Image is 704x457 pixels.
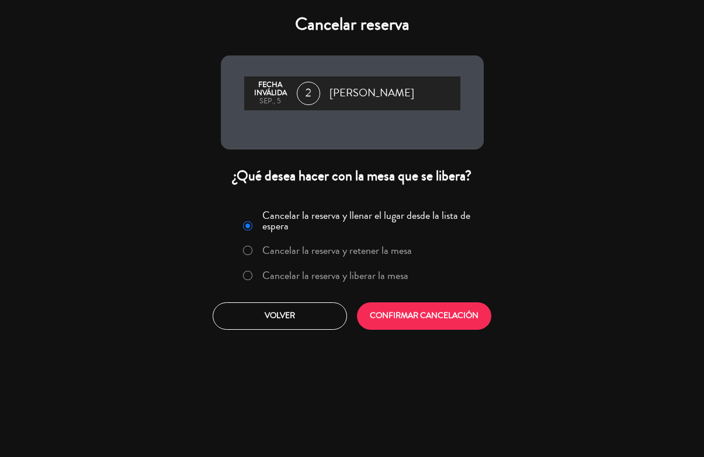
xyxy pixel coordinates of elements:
label: Cancelar la reserva y llenar el lugar desde la lista de espera [262,210,476,231]
label: Cancelar la reserva y retener la mesa [262,245,412,256]
div: ¿Qué desea hacer con la mesa que se libera? [221,167,484,185]
button: Volver [213,302,347,330]
div: sep., 5 [250,97,291,106]
h4: Cancelar reserva [221,14,484,35]
span: [PERSON_NAME] [330,85,414,102]
div: Fecha inválida [250,81,291,97]
span: 2 [297,82,320,105]
label: Cancelar la reserva y liberar la mesa [262,270,408,281]
button: CONFIRMAR CANCELACIÓN [357,302,491,330]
